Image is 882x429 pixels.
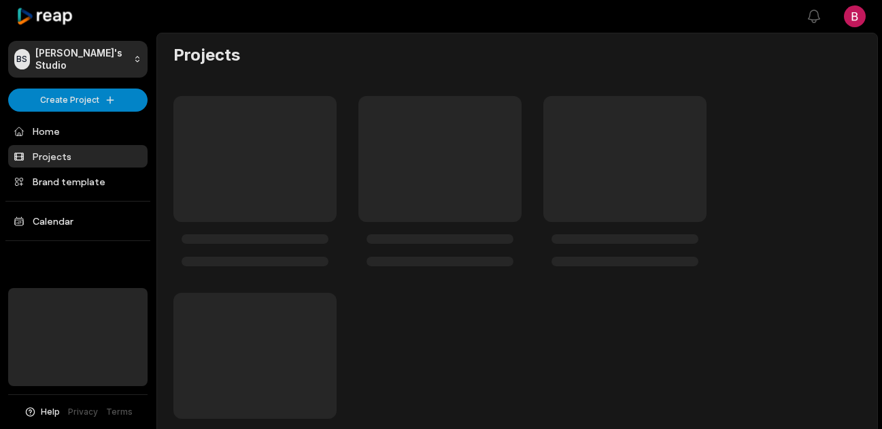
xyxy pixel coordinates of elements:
[8,170,148,193] a: Brand template
[14,49,30,69] div: BS
[173,44,240,66] h2: Projects
[106,406,133,418] a: Terms
[8,210,148,232] a: Calendar
[41,406,60,418] span: Help
[8,89,148,112] button: Create Project
[8,145,148,168] a: Projects
[8,120,148,142] a: Home
[68,406,98,418] a: Privacy
[24,406,60,418] button: Help
[35,47,128,71] p: [PERSON_NAME]'s Studio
